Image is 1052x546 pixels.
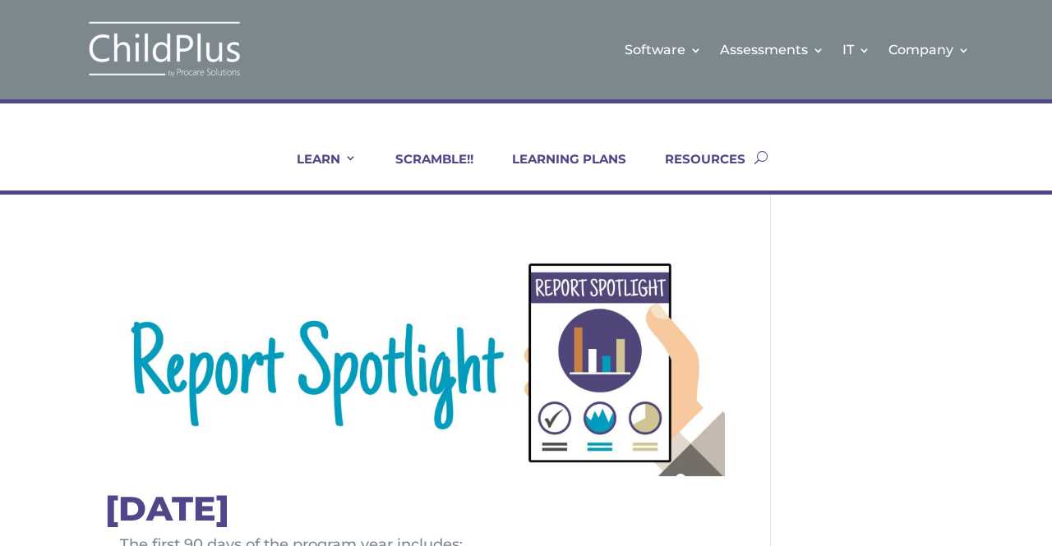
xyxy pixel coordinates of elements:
a: LEARNING PLANS [491,151,626,190]
a: RESOURCES [644,151,745,190]
a: LEARN [276,151,357,190]
a: Software [625,16,702,83]
a: IT [842,16,870,83]
a: Company [888,16,970,83]
h1: [DATE] [105,492,725,534]
a: SCRAMBLE!! [375,151,473,190]
a: Assessments [720,16,824,83]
